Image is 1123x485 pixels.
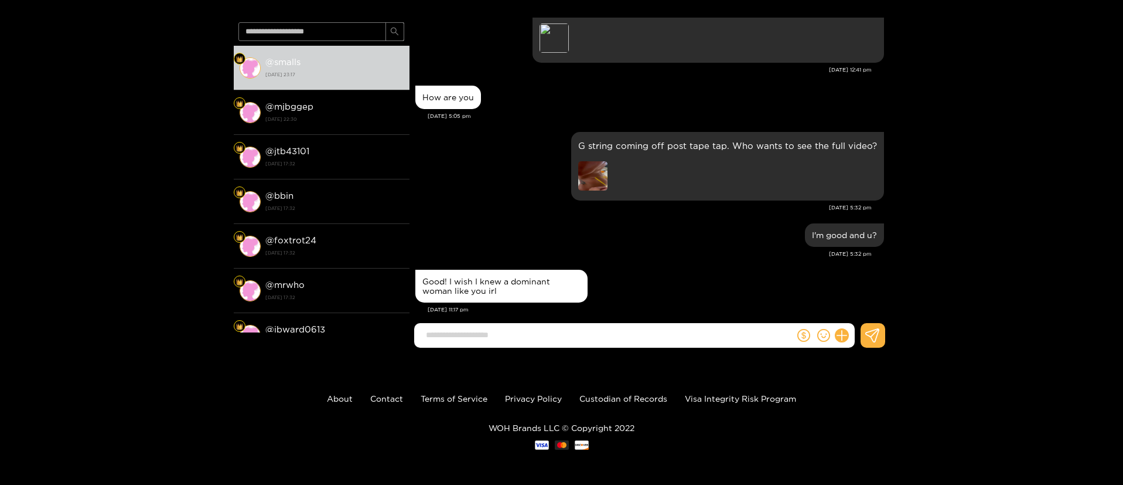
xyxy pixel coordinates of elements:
img: Fan Level [236,189,243,196]
div: [DATE] 11:17 pm [428,306,884,314]
button: search [385,22,404,41]
img: Fan Level [236,234,243,241]
img: conversation [240,102,261,123]
img: preview [578,161,607,191]
strong: [DATE] 17:32 [265,158,404,169]
a: Privacy Policy [505,394,562,403]
strong: [DATE] 22:30 [265,114,404,124]
div: [DATE] 5:32 pm [415,250,872,258]
div: [DATE] 5:05 pm [428,112,884,120]
img: conversation [240,57,261,79]
p: G string coming off post tape tap. Who wants to see the full video? [578,139,877,152]
strong: @ mjbggep [265,101,313,111]
strong: @ jtb43101 [265,146,309,156]
div: Good! I wish I knew a dominant woman like you irl [422,277,581,296]
a: Visa Integrity Risk Program [685,394,796,403]
span: smile [817,329,830,342]
img: Fan Level [236,145,243,152]
button: dollar [795,327,813,344]
span: dollar [797,329,810,342]
div: I'm good and u? [812,230,877,240]
strong: [DATE] 17:32 [265,247,404,258]
strong: [DATE] 23:17 [265,69,404,80]
a: About [327,394,353,403]
a: Terms of Service [421,394,487,403]
div: [DATE] 12:41 pm [415,66,872,74]
strong: @ mrwho [265,280,305,290]
div: Sep. 17, 11:17 pm [415,270,588,303]
img: conversation [240,280,261,301]
strong: @ smalls [265,57,301,67]
a: Contact [370,394,403,403]
strong: [DATE] 17:32 [265,292,404,303]
div: How are you [422,93,474,102]
img: conversation [240,147,261,168]
img: Fan Level [236,323,243,330]
strong: @ foxtrot24 [265,235,316,245]
div: Sep. 17, 5:32 pm [571,132,884,201]
img: Fan Level [236,279,243,286]
img: Fan Level [236,56,243,63]
div: Sep. 17, 5:05 pm [415,86,481,109]
div: [DATE] 5:32 pm [415,204,872,212]
img: conversation [240,325,261,346]
span: search [390,27,399,37]
strong: @ jbward0613 [265,324,325,334]
a: Custodian of Records [579,394,667,403]
div: Sep. 17, 5:32 pm [805,223,884,247]
img: conversation [240,191,261,212]
strong: @ bbin [265,191,293,201]
img: Fan Level [236,100,243,107]
strong: [DATE] 17:32 [265,203,404,213]
img: conversation [240,236,261,257]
